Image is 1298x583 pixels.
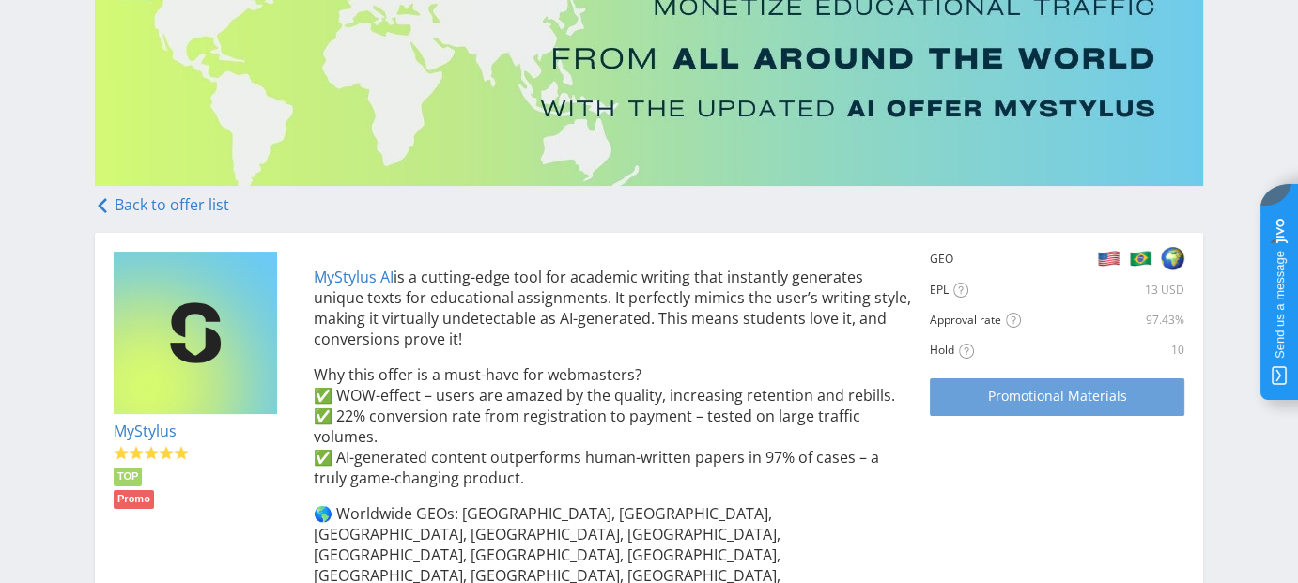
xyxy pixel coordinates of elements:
li: Promo [114,490,154,509]
a: MyStylus AI [314,267,394,287]
li: TOP [114,468,142,486]
div: 97.43% [1103,313,1184,328]
img: f6d4d8a03f8825964ffc357a2a065abb.png [1129,246,1152,270]
div: 10 [1103,343,1184,358]
div: EPL [930,283,990,299]
div: Hold [930,343,1098,359]
p: is a cutting-edge tool for academic writing that instantly generates unique texts for educational... [314,267,912,349]
img: 8ccb95d6cbc0ca5a259a7000f084d08e.png [1161,246,1184,270]
a: Back to offer list [95,194,229,215]
div: GEO [930,252,990,267]
img: e836bfbd110e4da5150580c9a99ecb16.png [114,252,277,415]
p: Why this offer is a must-have for webmasters? ✅ WOW-effect – users are amazed by the quality, inc... [314,364,912,488]
a: Promotional Materials [930,378,1183,416]
div: 13 USD [995,283,1184,298]
div: Approval rate [930,313,1098,329]
a: MyStylus [114,421,177,441]
span: Promotional Materials [987,389,1126,404]
img: b2e5cb7c326a8f2fba0c03a72091f869.png [1097,246,1120,270]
